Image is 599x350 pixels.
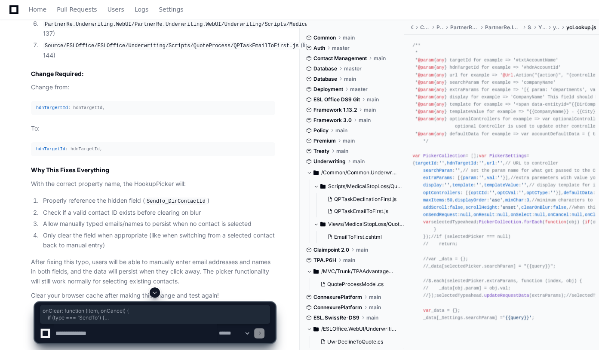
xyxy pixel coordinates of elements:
span: any [436,73,444,78]
span: onSendRequest [423,212,458,217]
code: PartnerRe.Underwriting.WebUI/PartnerRe.Underwriting.WebUI/Underwriting/Scripts/MedicalStopLoss/Qu... [43,21,446,28]
span: minChar [505,198,524,203]
li: Only clear the field when appropriate (like when switching from a selected contact back to manual... [40,231,275,250]
span: var [479,153,486,158]
span: forEach [524,219,542,225]
span: false [553,205,566,210]
span: @param [418,73,434,78]
span: EmailToFirst.cshtml [334,234,382,240]
span: PickerSettings [489,153,526,158]
span: QPTaskEmailToFirst.js [334,208,388,215]
span: '' [550,190,556,195]
span: '' [479,175,484,180]
span: clearOnBlur [521,205,550,210]
span: Users [108,7,124,12]
span: main [364,107,376,113]
span: //if (selectedPicker === null) [431,234,510,239]
span: Home [29,7,46,12]
span: main [359,117,371,124]
span: /Common/Common.Underwriting/Common.Underwriting.WebUI/Underwriting [321,169,398,176]
h2: Why This Fixes Everything [31,166,275,174]
span: any [436,58,444,63]
span: main [367,96,379,103]
span: defaultData [564,190,593,195]
span: Deployment [313,86,343,93]
span: '' [479,161,484,166]
span: function [545,219,566,225]
span: '' [439,161,444,166]
span: var [412,153,420,158]
span: optCVal [498,190,516,195]
span: @param [418,87,434,92]
span: Underwriting [313,158,346,165]
span: any [436,109,444,114]
p: To: [31,124,275,134]
span: main [335,127,347,134]
span: hdnTargetId [447,161,476,166]
span: TPA.P6H [313,257,336,264]
li: (line 137) [40,19,275,39]
span: Contact Management [313,55,367,62]
span: extraParams [423,175,452,180]
button: Views/MedicalStopLoss/QuoteProcess [313,217,405,231]
span: //$.each(selectedPicker.extraParams, function (index, obj) { [423,278,582,283]
span: template [452,183,473,188]
span: @param [418,65,434,70]
span: main [343,137,355,144]
span: '' [444,183,449,188]
span: any [436,87,444,92]
span: any [436,65,444,70]
span: QPTaskDeclinationFirst.js [334,196,396,203]
span: Framework 1.13.2 [313,107,357,113]
span: @param [418,102,434,107]
span: '' [519,190,524,195]
span: PartnerRe.IndividualLasers.v1.WebUI [485,24,521,31]
li: Properly reference the hidden field ( ) [40,196,275,206]
span: Views/MedicalStopLoss/QuoteProcess [328,221,405,228]
span: main [336,148,348,155]
span: '' [489,190,495,195]
li: Check if a valid contact ID exists before clearing on blur [40,208,275,218]
span: param [463,175,476,180]
span: templateValue [484,183,519,188]
span: onSelect [510,212,531,217]
span: '' [498,175,503,180]
span: val [487,175,495,180]
span: optCType [526,190,547,195]
span: main [356,247,368,253]
span: Claimpoint 2.0 [313,247,349,253]
span: Framework 3.0 [313,117,352,124]
span: master [350,86,368,93]
span: Settings [159,7,183,12]
span: Client [411,24,413,31]
span: Logs [135,7,148,12]
li: (line 144) [40,40,275,60]
span: if [585,219,590,225]
span: /MVC/Trunk/TPAAdvantageMVC/TPAAdvantage.MVC/Models/RFP/QuoteProcess [321,268,398,275]
span: ESL Office DS9 Git [313,96,360,103]
span: //var _data = {}; [423,256,468,262]
span: // return; [423,241,458,247]
span: 50 [447,198,452,203]
span: addScroll [423,205,447,210]
p: Change from: [31,82,275,92]
span: Components [420,24,430,31]
button: /Common/Common.Underwriting/Common.Underwriting.WebUI/Underwriting [307,166,398,180]
span: null [571,212,582,217]
span: PartnerRe.IndividualLasers.v1 [450,24,478,31]
span: main [353,158,365,165]
button: QuoteProcessModel.cs [317,278,393,290]
div: : hdnTargetId, [36,146,270,153]
span: @param [418,58,434,63]
span: @param [418,116,434,122]
textarea: To enrich screen reader interactions, please activate Accessibility in Grammarly extension settings [54,324,217,343]
span: targetId [415,161,436,166]
span: hdnTargertId [36,105,68,110]
span: Auth [313,45,325,52]
span: YC.Web.UI [538,24,546,31]
div: : hdnTargetId, [36,104,270,112]
span: null [460,212,471,217]
span: @param [418,80,434,85]
span: null [534,212,545,217]
button: QPTaskDeclinationFirst.js [324,193,399,205]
